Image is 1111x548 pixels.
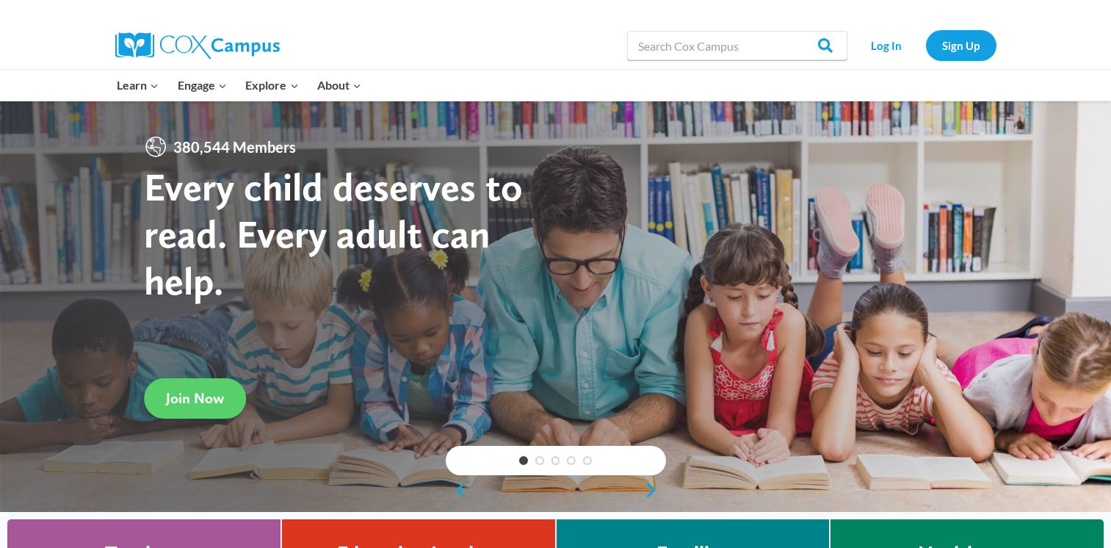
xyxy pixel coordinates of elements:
span: About [317,76,361,95]
a: 4 [567,456,576,465]
span: 380,544 Members [167,135,302,159]
strong: Every child deserves to read. Every adult can help. [144,163,523,303]
span: Engage [178,76,227,95]
span: Learn [117,76,159,95]
nav: Primary Navigation [108,70,371,101]
a: 2 [535,456,544,465]
input: Search Cox Campus [627,31,847,60]
span: Explore [245,76,298,95]
div: content slider buttons [446,475,666,505]
img: Cox Campus [115,32,280,59]
a: next [644,481,666,499]
a: 5 [583,456,592,465]
span: Join Now [166,389,224,407]
a: 3 [551,456,560,465]
a: Log In [855,30,919,60]
nav: Secondary Navigation [855,30,996,60]
a: Sign Up [926,30,996,60]
a: Join Now [144,378,246,419]
a: 1 [519,456,528,465]
a: previous [446,481,468,499]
